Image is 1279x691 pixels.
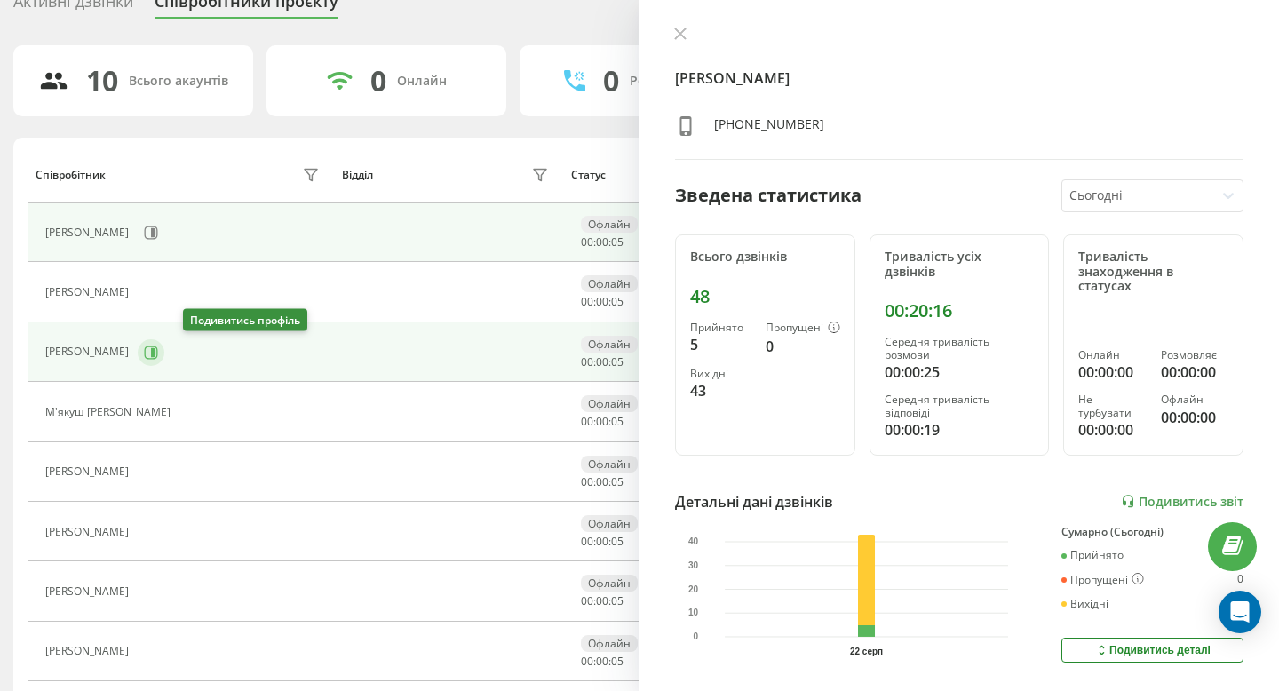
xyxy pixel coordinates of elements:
[611,294,624,309] span: 05
[581,534,593,549] span: 00
[603,64,619,98] div: 0
[885,336,1035,361] div: Середня тривалість розмови
[766,322,840,336] div: Пропущені
[885,393,1035,419] div: Середня тривалість відповіді
[690,250,840,265] div: Всього дзвінків
[611,234,624,250] span: 05
[45,526,133,538] div: [PERSON_NAME]
[1121,494,1243,509] a: Подивитись звіт
[1061,638,1243,663] button: Подивитись деталі
[596,414,608,429] span: 00
[370,64,386,98] div: 0
[611,654,624,669] span: 05
[1061,549,1124,561] div: Прийнято
[45,345,133,358] div: [PERSON_NAME]
[581,236,624,249] div: : :
[596,234,608,250] span: 00
[581,354,593,369] span: 00
[581,655,624,668] div: : :
[688,536,699,546] text: 40
[850,647,883,656] text: 22 серп
[581,416,624,428] div: : :
[611,414,624,429] span: 05
[1078,393,1146,419] div: Не турбувати
[688,584,699,594] text: 20
[885,419,1035,441] div: 00:00:19
[1161,349,1228,361] div: Розмовляє
[611,534,624,549] span: 05
[1061,573,1144,587] div: Пропущені
[581,595,624,608] div: : :
[45,645,133,657] div: [PERSON_NAME]
[596,654,608,669] span: 00
[690,334,751,355] div: 5
[1219,591,1261,633] div: Open Intercom Messenger
[581,216,638,233] div: Офлайн
[690,286,840,307] div: 48
[581,593,593,608] span: 00
[581,275,638,292] div: Офлайн
[690,322,751,334] div: Прийнято
[45,226,133,239] div: [PERSON_NAME]
[581,414,593,429] span: 00
[885,250,1035,280] div: Тривалість усіх дзвінків
[611,354,624,369] span: 05
[581,476,624,488] div: : :
[45,286,133,298] div: [PERSON_NAME]
[1078,349,1146,361] div: Онлайн
[1078,361,1146,383] div: 00:00:00
[611,593,624,608] span: 05
[690,380,751,401] div: 43
[129,74,228,89] div: Всього акаунтів
[1237,573,1243,587] div: 0
[690,368,751,380] div: Вихідні
[581,474,593,489] span: 00
[630,74,716,89] div: Розмовляють
[1094,643,1211,657] div: Подивитись деталі
[675,68,1243,89] h4: [PERSON_NAME]
[1061,526,1243,538] div: Сумарно (Сьогодні)
[885,361,1035,383] div: 00:00:25
[675,491,833,512] div: Детальні дані дзвінків
[714,115,824,141] div: [PHONE_NUMBER]
[571,169,606,181] div: Статус
[596,534,608,549] span: 00
[766,336,840,357] div: 0
[1078,250,1228,294] div: Тривалість знаходження в статусах
[675,182,862,209] div: Зведена статистика
[1061,598,1108,610] div: Вихідні
[596,593,608,608] span: 00
[1078,419,1146,441] div: 00:00:00
[86,64,118,98] div: 10
[397,74,447,89] div: Онлайн
[688,608,699,617] text: 10
[581,395,638,412] div: Офлайн
[581,575,638,592] div: Офлайн
[581,234,593,250] span: 00
[694,631,699,641] text: 0
[36,169,106,181] div: Співробітник
[183,309,307,331] div: Подивитись профіль
[581,296,624,308] div: : :
[611,474,624,489] span: 05
[596,294,608,309] span: 00
[1161,361,1228,383] div: 00:00:00
[581,294,593,309] span: 00
[581,356,624,369] div: : :
[45,585,133,598] div: [PERSON_NAME]
[581,336,638,353] div: Офлайн
[1161,393,1228,406] div: Офлайн
[342,169,373,181] div: Відділ
[581,635,638,652] div: Офлайн
[45,406,175,418] div: М'якуш [PERSON_NAME]
[581,515,638,532] div: Офлайн
[1161,407,1228,428] div: 00:00:00
[596,354,608,369] span: 00
[885,300,1035,322] div: 00:20:16
[688,560,699,570] text: 30
[596,474,608,489] span: 00
[581,536,624,548] div: : :
[45,465,133,478] div: [PERSON_NAME]
[581,456,638,473] div: Офлайн
[581,654,593,669] span: 00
